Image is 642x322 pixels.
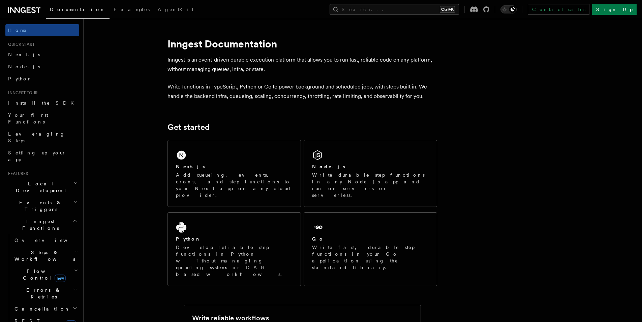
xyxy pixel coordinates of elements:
span: Cancellation [12,306,70,312]
a: PythonDevelop reliable step functions in Python without managing queueing systems or DAG based wo... [167,212,301,286]
button: Toggle dark mode [500,5,517,13]
span: Setting up your app [8,150,66,162]
button: Local Development [5,178,79,196]
span: Documentation [50,7,105,12]
a: Next.js [5,48,79,61]
span: Examples [114,7,150,12]
span: Home [8,27,27,34]
p: Develop reliable step functions in Python without managing queueing systems or DAG based workflows. [176,244,293,278]
span: Local Development [5,180,73,194]
button: Cancellation [12,303,79,315]
a: Get started [167,122,210,132]
button: Events & Triggers [5,196,79,215]
span: Features [5,171,28,176]
span: Python [8,76,33,81]
button: Steps & Workflows [12,246,79,265]
span: Quick start [5,42,35,47]
a: AgentKit [154,2,197,18]
h2: Next.js [176,163,205,170]
kbd: Ctrl+K [440,6,455,13]
p: Write functions in TypeScript, Python or Go to power background and scheduled jobs, with steps bu... [167,82,437,101]
a: Leveraging Steps [5,128,79,147]
p: Inngest is an event-driven durable execution platform that allows you to run fast, reliable code ... [167,55,437,74]
h2: Node.js [312,163,345,170]
p: Write durable step functions in any Node.js app and run on servers or serverless. [312,172,429,199]
span: new [55,275,66,282]
span: Leveraging Steps [8,131,65,143]
h1: Inngest Documentation [167,38,437,50]
p: Write fast, durable step functions in your Go application using the standard library. [312,244,429,271]
span: Flow Control [12,268,74,281]
span: Steps & Workflows [12,249,75,262]
span: Next.js [8,52,40,57]
a: Examples [110,2,154,18]
a: Contact sales [528,4,589,15]
a: Node.jsWrite durable step functions in any Node.js app and run on servers or serverless. [304,140,437,207]
a: Setting up your app [5,147,79,166]
p: Add queueing, events, crons, and step functions to your Next app on any cloud provider. [176,172,293,199]
a: Documentation [46,2,110,19]
span: Overview [14,238,84,243]
span: AgentKit [158,7,193,12]
a: GoWrite fast, durable step functions in your Go application using the standard library. [304,212,437,286]
a: Next.jsAdd queueing, events, crons, and step functions to your Next app on any cloud provider. [167,140,301,207]
h2: Go [312,236,324,242]
span: Node.js [8,64,40,69]
span: Errors & Retries [12,287,73,300]
button: Flow Controlnew [12,265,79,284]
button: Errors & Retries [12,284,79,303]
span: Install the SDK [8,100,78,106]
h2: Python [176,236,201,242]
a: Install the SDK [5,97,79,109]
a: Python [5,73,79,85]
span: Inngest Functions [5,218,73,231]
span: Your first Functions [8,112,48,124]
button: Inngest Functions [5,215,79,234]
span: Events & Triggers [5,199,73,213]
a: Your first Functions [5,109,79,128]
button: Search...Ctrl+K [330,4,459,15]
a: Overview [12,234,79,246]
a: Sign Up [592,4,637,15]
span: Inngest tour [5,90,38,96]
a: Home [5,24,79,36]
a: Node.js [5,61,79,73]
